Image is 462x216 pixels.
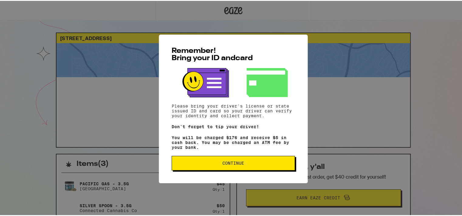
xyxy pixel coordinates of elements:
[172,103,295,117] p: Please bring your driver's license or state issued ID and card so your driver can verify your ide...
[172,123,295,128] p: Don't forget to tip your driver!
[172,155,295,170] button: Continue
[4,4,44,9] span: Hi. Need any help?
[222,160,244,164] span: Continue
[172,134,295,149] p: You will be charged $176 and receive $5 in cash back. You may be charged an ATM fee by your bank.
[172,46,253,61] span: Remember! Bring your ID and card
